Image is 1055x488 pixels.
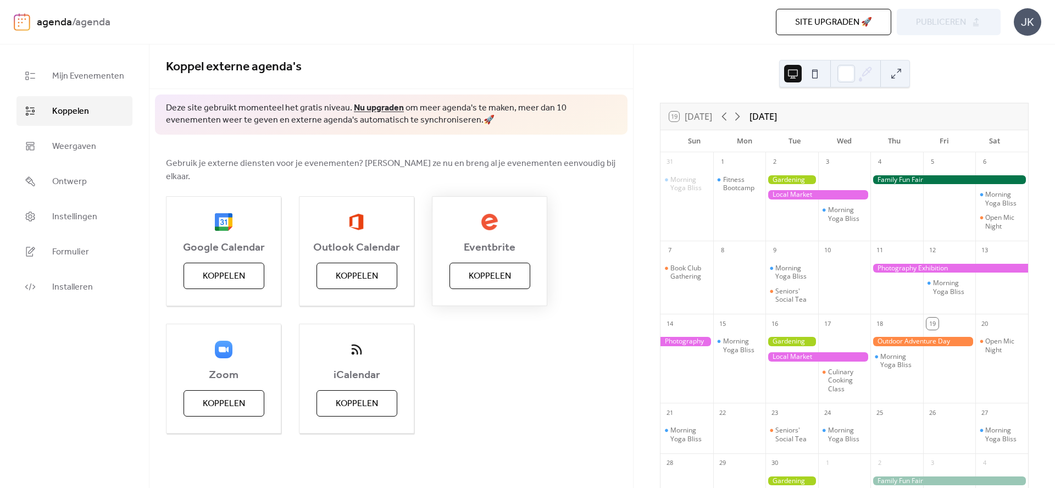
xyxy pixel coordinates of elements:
[926,318,939,330] div: 19
[874,245,886,257] div: 11
[874,156,886,168] div: 4
[795,16,872,29] span: Site upgraden 🚀
[664,245,676,257] div: 7
[769,407,781,419] div: 23
[336,397,378,411] span: Koppelen
[765,287,818,304] div: Seniors' Social Tea
[215,341,232,358] img: zoom
[669,130,719,152] div: Sun
[52,175,87,188] span: Ontwerp
[52,281,93,294] span: Installeren
[874,457,886,469] div: 2
[765,190,870,199] div: Local Market
[75,12,110,33] b: agenda
[16,202,132,231] a: Instellingen
[316,263,397,289] button: Koppelen
[923,279,976,296] div: Morning Yoga Bliss
[769,130,819,152] div: Tue
[975,426,1028,443] div: Morning Yoga Bliss
[166,157,617,184] span: Gebruik je externe diensten voor je evenementen? [PERSON_NAME] ze nu en breng al je evenementen e...
[765,426,818,443] div: Seniors' Social Tea
[775,287,814,304] div: Seniors' Social Tea
[670,175,709,192] div: Morning Yoga Bliss
[985,337,1024,354] div: Open Mic Night
[52,105,89,118] span: Koppelen
[919,130,969,152] div: Fri
[16,61,132,91] a: Mijn Evenementen
[926,457,939,469] div: 3
[717,156,729,168] div: 1
[166,241,281,254] span: Google Calendar
[869,130,919,152] div: Thu
[349,213,364,231] img: outlook
[713,175,766,192] div: Fitness Bootcamp
[765,476,818,486] div: Gardening Workshop
[299,369,414,382] span: iCalendar
[979,156,991,168] div: 6
[926,156,939,168] div: 5
[660,426,713,443] div: Morning Yoga Bliss
[166,102,617,127] span: Deze site gebruikt momenteel het gratis niveau. om meer agenda's te maken, meer dan 10 evenemente...
[821,457,834,469] div: 1
[874,407,886,419] div: 25
[469,270,511,283] span: Koppelen
[723,337,762,354] div: Morning Yoga Bliss
[348,341,365,358] img: ical
[975,190,1028,207] div: Morning Yoga Bliss
[769,457,781,469] div: 30
[354,99,404,117] a: Nu upgraden
[203,270,245,283] span: Koppelen
[52,246,89,259] span: Formulier
[336,270,378,283] span: Koppelen
[664,156,676,168] div: 31
[166,369,281,382] span: Zoom
[52,70,124,83] span: Mijn Evenementen
[985,190,1024,207] div: Morning Yoga Bliss
[717,245,729,257] div: 8
[821,245,834,257] div: 10
[775,426,814,443] div: Seniors' Social Tea
[769,318,781,330] div: 16
[717,457,729,469] div: 29
[723,175,762,192] div: Fitness Bootcamp
[1014,8,1041,36] div: JK
[14,13,30,31] img: logo
[16,237,132,267] a: Formulier
[870,352,923,369] div: Morning Yoga Bliss
[660,337,713,346] div: Photography Exhibition
[979,245,991,257] div: 13
[828,368,867,393] div: Culinary Cooking Class
[765,264,818,281] div: Morning Yoga Bliss
[664,457,676,469] div: 28
[828,426,867,443] div: Morning Yoga Bliss
[776,9,891,35] button: Site upgraden 🚀
[933,279,971,296] div: Morning Yoga Bliss
[713,337,766,354] div: Morning Yoga Bliss
[769,156,781,168] div: 2
[717,318,729,330] div: 15
[37,12,72,33] a: agenda
[870,337,975,346] div: Outdoor Adventure Day
[765,175,818,185] div: Gardening Workshop
[52,140,96,153] span: Weergaven
[819,130,869,152] div: Wed
[52,210,97,224] span: Instellingen
[874,318,886,330] div: 18
[316,390,397,417] button: Koppelen
[765,352,870,362] div: Local Market
[166,55,302,79] span: Koppel externe agenda's
[870,175,1028,185] div: Family Fun Fair
[717,407,729,419] div: 22
[660,264,713,281] div: Book Club Gathering
[979,407,991,419] div: 27
[203,397,245,411] span: Koppelen
[926,245,939,257] div: 12
[870,476,1028,486] div: Family Fun Fair
[979,318,991,330] div: 20
[184,390,264,417] button: Koppelen
[821,407,834,419] div: 24
[449,263,530,289] button: Koppelen
[481,213,498,231] img: eventbrite
[818,426,871,443] div: Morning Yoga Bliss
[749,110,777,123] div: [DATE]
